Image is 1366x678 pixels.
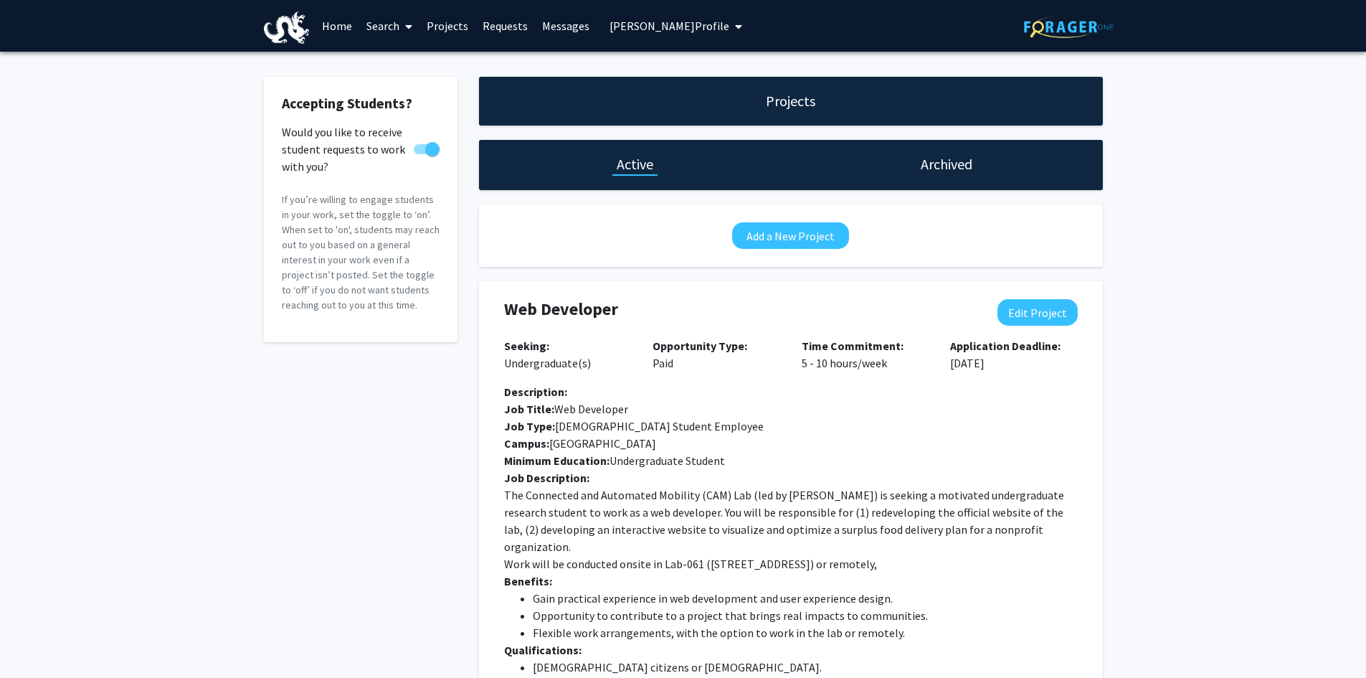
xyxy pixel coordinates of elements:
p: [DEMOGRAPHIC_DATA] Student Employee [504,418,1078,435]
p: If you’re willing to engage students in your work, set the toggle to ‘on’. When set to 'on', stud... [282,192,440,313]
h1: Projects [766,91,815,111]
strong: Job Title: [504,402,554,416]
p: Web Developer [504,400,1078,418]
li: [DEMOGRAPHIC_DATA] citizens or [DEMOGRAPHIC_DATA]. [533,659,1078,676]
strong: Job Description: [504,471,589,485]
b: Seeking: [504,339,549,353]
b: Opportunity Type: [653,339,747,353]
h1: Active [617,154,653,174]
button: Edit Project [997,299,1078,326]
h2: Accepting Students? [282,95,440,112]
strong: Campus: [504,436,549,451]
a: Projects [419,1,475,51]
p: Paid [653,337,780,372]
a: Search [359,1,419,51]
b: Time Commitment: [802,339,903,353]
p: The Connected and Automated Mobility (CAM) Lab (led by [PERSON_NAME]) is seeking a motivated unde... [504,486,1078,555]
img: ForagerOne Logo [1024,16,1114,38]
strong: Minimum Education: [504,453,610,468]
p: [GEOGRAPHIC_DATA] [504,435,1078,452]
h1: Archived [921,154,972,174]
li: Gain practical experience in web development and user experience design. [533,590,1078,607]
strong: Job Type: [504,419,555,433]
p: Undergraduate Student [504,452,1078,469]
span: [PERSON_NAME] Profile [610,19,729,33]
a: Home [315,1,359,51]
strong: Benefits: [504,574,552,588]
p: Work will be conducted onsite in Lab-061 ([STREET_ADDRESS]) or remotely, [504,555,1078,573]
a: Messages [535,1,597,51]
li: Flexible work arrangements, with the option to work in the lab or remotely. [533,624,1078,641]
button: Add a New Project [732,222,849,249]
span: Would you like to receive student requests to work with you? [282,123,408,175]
p: [DATE] [950,337,1078,372]
a: Requests [475,1,535,51]
h4: Web Developer [504,299,974,320]
b: Application Deadline: [950,339,1061,353]
p: Undergraduate(s) [504,337,632,372]
div: Description: [504,383,1078,400]
strong: Qualifications: [504,643,582,657]
iframe: Chat [11,613,61,667]
li: Opportunity to contribute to a project that brings real impacts to communities. [533,607,1078,624]
img: Drexel University Logo [264,11,310,44]
p: 5 - 10 hours/week [802,337,929,372]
